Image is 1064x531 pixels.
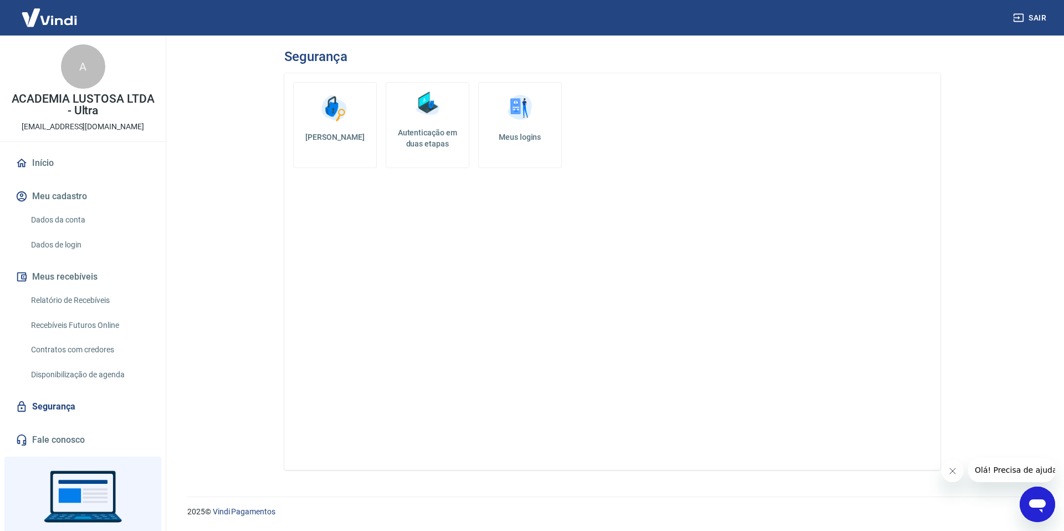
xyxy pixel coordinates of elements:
a: Meus logins [478,82,562,168]
a: Disponibilização de agenda [27,363,152,386]
img: Alterar senha [318,92,351,125]
a: Fale conosco [13,428,152,452]
p: [EMAIL_ADDRESS][DOMAIN_NAME] [22,121,144,133]
h5: Meus logins [488,132,553,143]
a: Dados da conta [27,209,152,231]
h5: Autenticação em duas etapas [391,127,464,149]
p: ACADEMIA LUSTOSA LTDA - Ultra [9,93,157,117]
a: Relatório de Recebíveis [27,289,152,312]
img: Vindi [13,1,85,34]
a: [PERSON_NAME] [293,82,377,168]
a: Segurança [13,395,152,419]
a: Recebíveis Futuros Online [27,314,152,337]
a: Contratos com credores [27,338,152,361]
iframe: Mensagem da empresa [968,458,1055,482]
a: Início [13,151,152,175]
span: Olá! Precisa de ajuda? [7,8,93,17]
a: Vindi Pagamentos [213,507,275,516]
h3: Segurança [284,49,347,64]
button: Sair [1011,8,1051,28]
a: Autenticação em duas etapas [386,82,469,168]
button: Meu cadastro [13,184,152,209]
p: 2025 © [187,506,1037,518]
img: Autenticação em duas etapas [411,87,444,120]
button: Meus recebíveis [13,265,152,289]
h5: [PERSON_NAME] [303,132,367,143]
iframe: Botão para abrir a janela de mensagens [1020,487,1055,522]
div: A [61,44,105,89]
a: Dados de login [27,234,152,256]
iframe: Fechar mensagem [942,460,964,482]
img: Meus logins [503,92,536,125]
